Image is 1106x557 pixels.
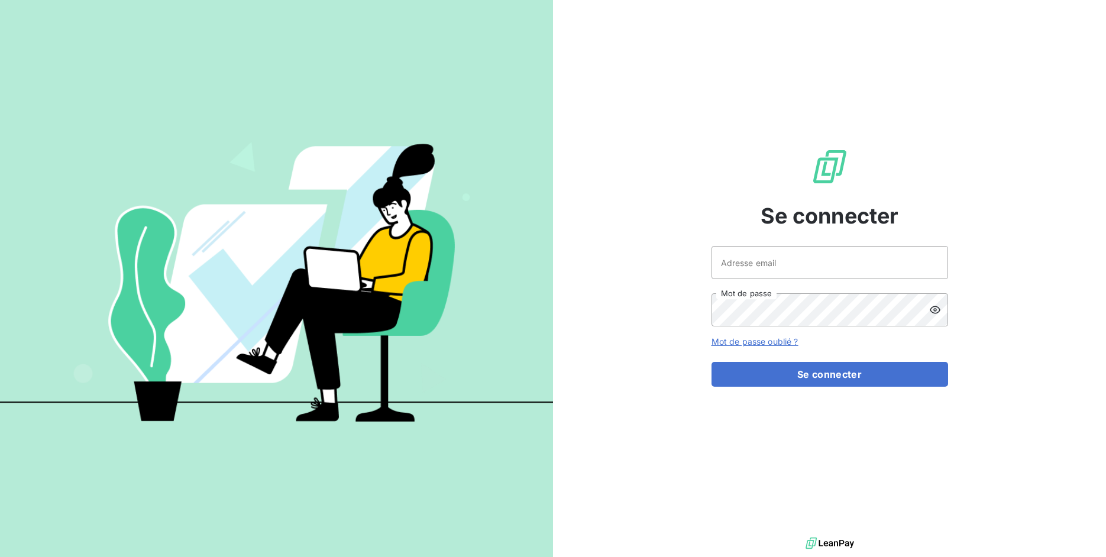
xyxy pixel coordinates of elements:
[712,246,948,279] input: placeholder
[761,200,899,232] span: Se connecter
[712,336,798,346] a: Mot de passe oublié ?
[712,362,948,387] button: Se connecter
[806,535,854,552] img: logo
[811,148,849,186] img: Logo LeanPay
